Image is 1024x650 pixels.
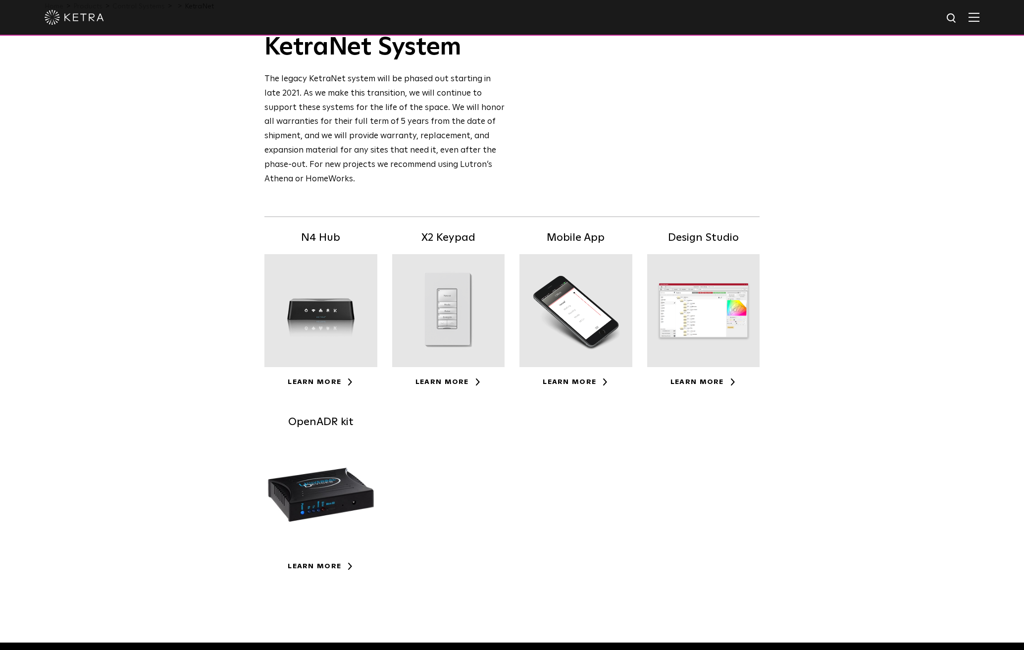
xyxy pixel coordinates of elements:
[264,414,377,431] h5: OpenADR kit
[288,563,354,570] a: Learn More
[392,229,505,247] h5: X2 Keypad
[288,379,354,385] a: Learn More
[969,12,979,22] img: Hamburger%20Nav.svg
[519,229,632,247] h5: Mobile App
[647,229,760,247] h5: Design Studio
[264,33,506,62] h1: KetraNet System
[670,379,736,385] a: Learn More
[946,12,958,25] img: search icon
[264,72,506,187] div: The legacy KetraNet system will be phased out starting in late 2021. As we make this transition, ...
[543,379,609,385] a: Learn More
[264,229,377,247] h5: N4 Hub
[415,379,481,385] a: Learn More
[45,10,104,25] img: ketra-logo-2019-white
